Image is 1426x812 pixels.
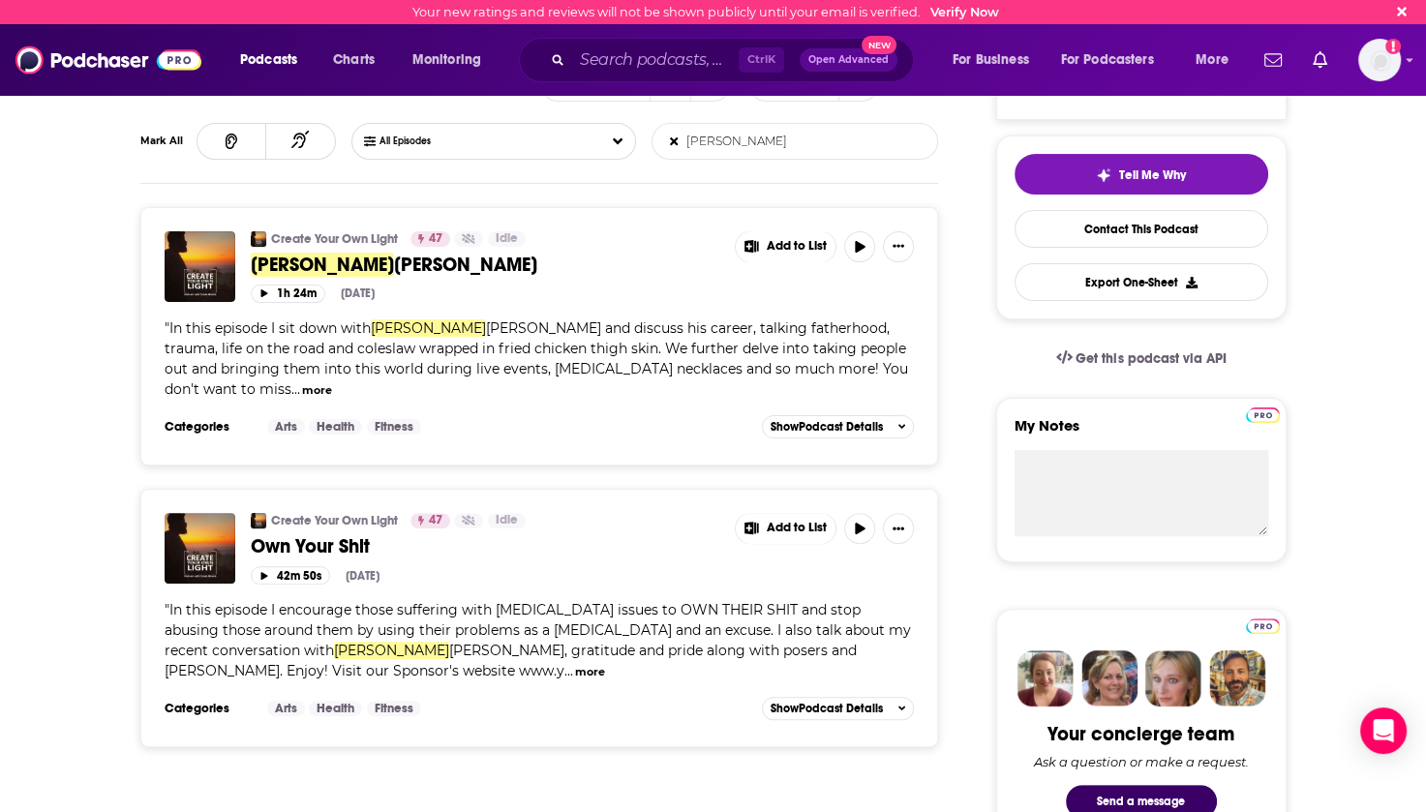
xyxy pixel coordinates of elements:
[1246,407,1280,423] img: Podchaser Pro
[399,45,506,75] button: open menu
[333,46,375,74] span: Charts
[227,45,322,75] button: open menu
[767,239,827,254] span: Add to List
[320,45,386,75] a: Charts
[346,569,379,583] div: [DATE]
[939,45,1053,75] button: open menu
[1182,45,1253,75] button: open menu
[169,319,371,337] span: In this episode I sit down with
[488,513,526,528] a: Idle
[165,419,252,435] h3: Categories
[739,47,784,73] span: Ctrl K
[367,701,421,716] a: Fitness
[736,231,836,262] button: Show More Button
[165,642,857,679] span: [PERSON_NAME], gratitude and pride along with posers and [PERSON_NAME]. Enjoy! Visit our Sponsor'...
[1015,154,1268,195] button: tell me why sparkleTell Me Why
[165,601,911,659] span: In this episode I encourage those suffering with [MEDICAL_DATA] issues to OWN THEIR SHIT and stop...
[762,415,915,438] button: ShowPodcast Details
[953,46,1029,74] span: For Business
[165,513,235,584] img: Own Your Shit
[930,5,999,19] a: Verify Now
[412,46,481,74] span: Monitoring
[240,46,297,74] span: Podcasts
[1145,650,1201,707] img: Jules Profile
[291,380,300,398] span: ...
[410,513,450,528] a: 47
[1096,167,1111,183] img: tell me why sparkle
[410,231,450,247] a: 47
[1047,722,1234,746] div: Your concierge team
[762,697,915,720] button: ShowPodcast Details
[883,231,914,262] button: Show More Button
[575,664,605,680] button: more
[140,136,197,146] div: Mark All
[251,534,370,558] span: Own Your Shit
[271,513,398,528] a: Create Your Own Light
[808,55,889,65] span: Open Advanced
[251,231,266,247] img: Create Your Own Light
[771,420,883,434] span: Show Podcast Details
[1081,650,1138,707] img: Barbara Profile
[267,419,305,435] a: Arts
[1358,39,1401,81] button: Show profile menu
[165,319,908,398] span: [PERSON_NAME] and discuss his career, talking fatherhood, trauma, life on the road and coleslaw w...
[1048,45,1182,75] button: open menu
[1246,616,1280,634] a: Pro website
[800,48,897,72] button: Open AdvancedNew
[165,319,908,398] span: "
[1246,618,1280,634] img: Podchaser Pro
[15,42,201,78] img: Podchaser - Follow, Share and Rate Podcasts
[1209,650,1265,707] img: Jon Profile
[747,63,881,102] button: Choose View
[1358,39,1401,81] img: User Profile
[429,511,442,530] span: 47
[351,123,636,160] button: Choose List Listened
[1061,46,1154,74] span: For Podcasters
[771,702,883,715] span: Show Podcast Details
[271,231,398,247] a: Create Your Own Light
[251,253,394,277] span: [PERSON_NAME]
[883,513,914,544] button: Show More Button
[309,701,362,716] a: Health
[367,419,421,435] a: Fitness
[341,286,375,300] div: [DATE]
[736,513,836,544] button: Show More Button
[309,419,362,435] a: Health
[1360,707,1407,754] div: Open Intercom Messenger
[537,38,932,82] div: Search podcasts, credits, & more...
[564,662,573,679] span: ...
[1119,167,1186,183] span: Tell Me Why
[767,521,827,535] span: Add to List
[1017,650,1074,707] img: Sydney Profile
[165,231,235,302] img: Jeff Foxworthy
[496,229,518,249] span: Idle
[251,253,721,277] a: [PERSON_NAME][PERSON_NAME]
[394,253,537,277] span: [PERSON_NAME]
[862,36,896,54] span: New
[1015,416,1268,450] label: My Notes
[165,701,252,716] h3: Categories
[251,566,330,585] button: 42m 50s
[1305,44,1335,76] a: Show notifications dropdown
[1246,405,1280,423] a: Pro website
[496,511,518,530] span: Idle
[334,642,449,659] span: [PERSON_NAME]
[1034,754,1249,769] div: Ask a question or make a request.
[1196,46,1229,74] span: More
[1015,210,1268,248] a: Contact This Podcast
[429,229,442,249] span: 47
[1358,39,1401,81] span: Logged in as kimmiveritas
[488,231,526,247] a: Idle
[1257,44,1289,76] a: Show notifications dropdown
[1015,263,1268,301] button: Export One-Sheet
[412,5,999,19] div: Your new ratings and reviews will not be shown publicly until your email is verified.
[251,513,266,528] img: Create Your Own Light
[1385,39,1401,54] svg: Email not verified
[1076,350,1226,367] span: Get this podcast via API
